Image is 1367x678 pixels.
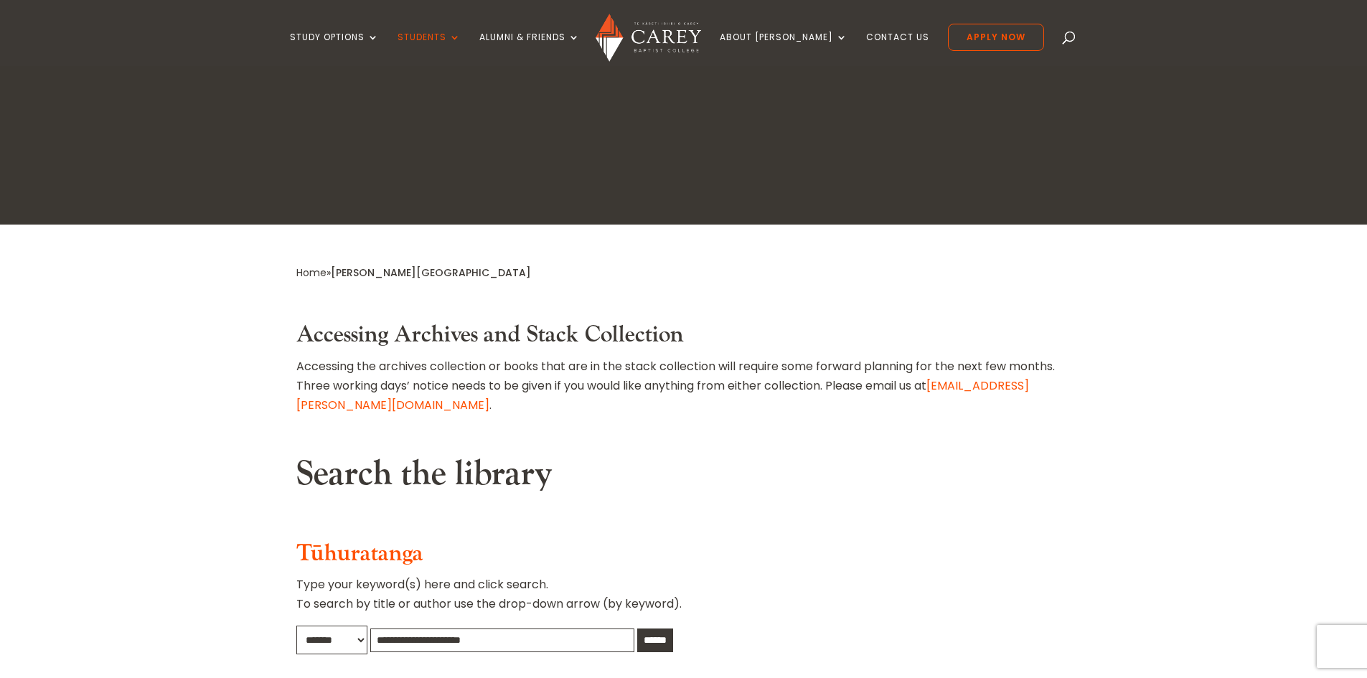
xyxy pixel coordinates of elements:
[290,32,379,66] a: Study Options
[596,14,701,62] img: Carey Baptist College
[720,32,847,66] a: About [PERSON_NAME]
[296,575,1071,625] p: Type your keyword(s) here and click search. To search by title or author use the drop-down arrow ...
[866,32,929,66] a: Contact Us
[296,540,1071,575] h3: Tūhuratanga
[296,265,531,280] span: »
[296,265,327,280] a: Home
[296,357,1071,415] p: Accessing the archives collection or books that are in the stack collection will require some for...
[296,321,1071,356] h3: Accessing Archives and Stack Collection
[296,453,1071,502] h2: Search the library
[479,32,580,66] a: Alumni & Friends
[948,24,1044,51] a: Apply Now
[331,265,531,280] span: [PERSON_NAME][GEOGRAPHIC_DATA]
[398,32,461,66] a: Students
